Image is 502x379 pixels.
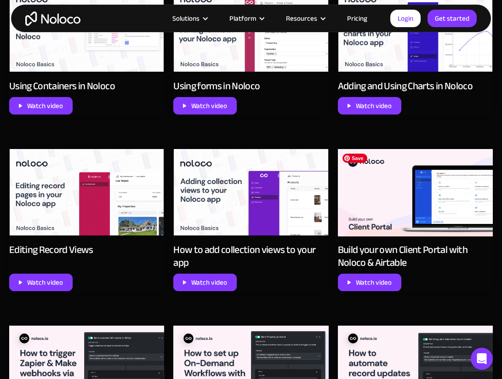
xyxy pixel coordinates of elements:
[286,12,317,24] div: Resources
[161,12,218,24] div: Solutions
[471,348,493,370] div: Open Intercom Messenger
[338,80,473,92] div: Adding and Using Charts in Noloco
[338,149,493,292] a: Build your own Client Portal with Noloco & AirtableWatch video
[336,12,379,24] a: Pricing
[27,276,63,288] div: Watch video
[428,10,477,27] a: Get started
[229,12,256,24] div: Platform
[172,12,200,24] div: Solutions
[338,243,493,269] div: Build your own Client Portal with Noloco & Airtable
[27,100,63,112] div: Watch video
[25,11,80,26] a: home
[218,12,274,24] div: Platform
[173,243,328,269] div: How to add collection views to your app
[191,100,227,112] div: Watch video
[356,100,392,112] div: Watch video
[9,80,115,92] div: Using Containers in Noloco
[173,149,328,292] a: How to add collection views to your appWatch video
[9,149,164,292] a: Editing Record ViewsWatch video
[342,154,367,163] span: Save
[9,243,93,256] div: Editing Record Views
[191,276,227,288] div: Watch video
[390,10,421,27] a: Login
[356,276,392,288] div: Watch video
[173,80,260,92] div: Using forms in Noloco
[274,12,336,24] div: Resources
